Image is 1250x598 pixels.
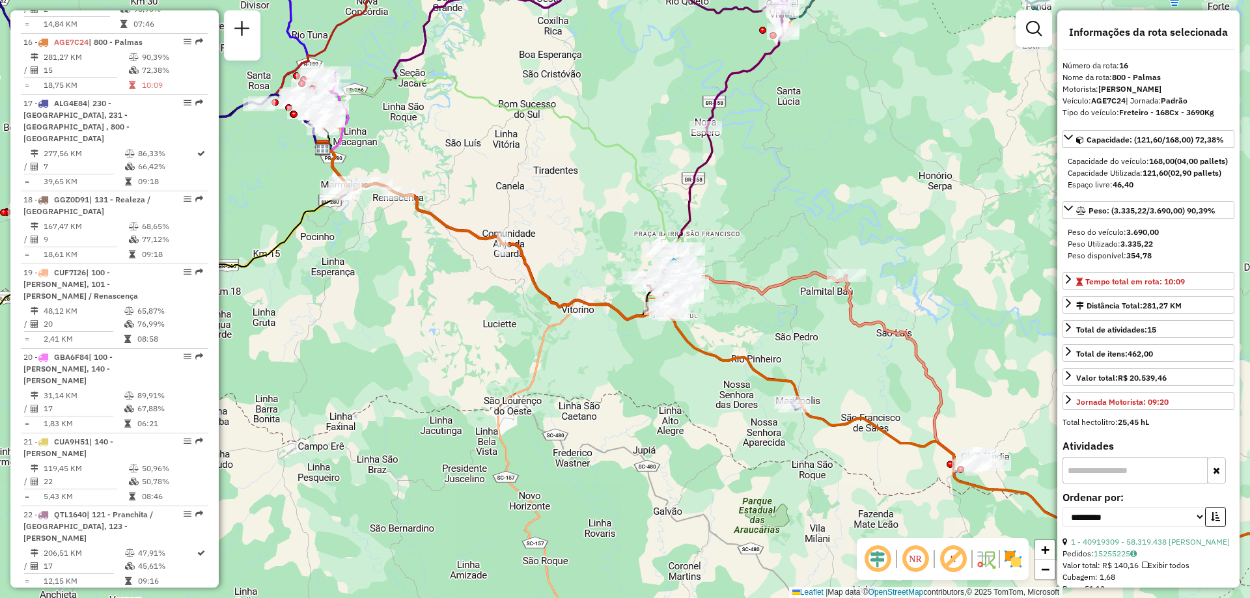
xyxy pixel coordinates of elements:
[129,465,139,472] i: % de utilização do peso
[195,38,203,46] em: Rota exportada
[1094,549,1137,558] a: 15255225
[1062,272,1234,290] a: Tempo total em rota: 10:09
[23,195,150,216] span: 18 -
[43,547,124,560] td: 206,51 KM
[314,139,331,156] img: CDD Fco Beltrao
[125,562,135,570] i: % de utilização da cubagem
[31,478,38,485] i: Total de Atividades
[1076,372,1167,384] div: Valor total:
[1168,168,1221,178] strong: (02,90 pallets)
[1205,507,1226,527] button: Ordem crescente
[137,318,202,331] td: 76,99%
[23,437,113,458] span: 21 -
[1068,167,1229,179] div: Capacidade Utilizada:
[1142,560,1189,570] span: Exibir todos
[129,236,139,243] i: % de utilização da cubagem
[826,588,827,597] span: |
[1098,84,1161,94] strong: [PERSON_NAME]
[789,587,1062,598] div: Map data © contributors,© 2025 TomTom, Microsoft
[1035,560,1055,579] a: Zoom out
[1062,95,1234,107] div: Veículo:
[43,160,124,173] td: 7
[23,98,130,143] span: | 230 - [GEOGRAPHIC_DATA], 231 - [GEOGRAPHIC_DATA] , 800 - [GEOGRAPHIC_DATA]
[1062,584,1105,593] span: Peso: 51,13
[23,437,113,458] span: | 140 - [PERSON_NAME]
[1118,373,1167,383] strong: R$ 20.539,46
[137,147,196,160] td: 86,33%
[1062,150,1234,196] div: Capacidade: (121,60/168,00) 72,38%
[195,268,203,276] em: Rota exportada
[43,51,128,64] td: 281,27 KM
[137,402,202,415] td: 67,88%
[23,248,30,261] td: =
[141,51,203,64] td: 90,39%
[184,268,191,276] em: Opções
[31,163,38,170] i: Total de Atividades
[43,248,128,261] td: 18,61 KM
[125,178,132,185] i: Tempo total em rota
[31,66,38,74] i: Total de Atividades
[1118,417,1149,427] strong: 25,45 hL
[125,549,135,557] i: % de utilização do peso
[1062,344,1234,362] a: Total de itens:462,00
[1062,548,1234,560] div: Pedidos:
[43,560,124,573] td: 17
[89,37,143,47] span: | 800 - Palmas
[31,307,38,315] i: Distância Total
[124,405,134,413] i: % de utilização da cubagem
[184,510,191,518] em: Opções
[184,437,191,445] em: Opções
[23,402,30,415] td: /
[23,318,30,331] td: /
[1126,96,1187,105] span: | Jornada:
[54,37,89,47] span: AGE7C24
[1062,560,1234,571] div: Valor total: R$ 140,16
[141,79,203,92] td: 10:09
[1128,349,1153,359] strong: 462,00
[23,333,30,346] td: =
[792,588,824,597] a: Leaflet
[195,437,203,445] em: Rota exportada
[1143,301,1182,310] span: 281,27 KM
[1062,60,1234,72] div: Número da rota:
[43,490,128,503] td: 5,43 KM
[23,475,30,488] td: /
[1003,549,1023,569] img: Exibir/Ocultar setores
[1174,156,1228,166] strong: (04,00 pallets)
[184,38,191,46] em: Opções
[129,53,139,61] i: % de utilização do peso
[1076,300,1182,312] div: Distância Total:
[137,560,196,573] td: 45,61%
[1087,135,1224,144] span: Capacidade: (121,60/168,00) 72,38%
[43,402,124,415] td: 17
[43,475,128,488] td: 22
[141,64,203,77] td: 72,38%
[43,575,124,588] td: 12,15 KM
[1062,368,1234,386] a: Valor total:R$ 20.539,46
[1161,96,1187,105] strong: Padrão
[43,305,124,318] td: 48,12 KM
[1085,277,1185,286] span: Tempo total em rota: 10:09
[137,175,196,188] td: 09:18
[1062,320,1234,338] a: Total de atividades:15
[141,475,203,488] td: 50,78%
[137,333,202,346] td: 08:58
[124,320,134,328] i: % de utilização da cubagem
[184,99,191,107] em: Opções
[1041,561,1049,577] span: −
[43,333,124,346] td: 2,41 KM
[937,543,969,575] span: Exibir rótulo
[1062,440,1234,452] h4: Atividades
[1076,348,1153,360] div: Total de itens:
[125,577,132,585] i: Tempo total em rota
[43,462,128,475] td: 119,45 KM
[1062,26,1234,38] h4: Informações da rota selecionada
[197,549,205,557] i: Rota otimizada
[31,150,38,157] i: Distância Total
[229,16,255,45] a: Nova sessão e pesquisa
[31,562,38,570] i: Total de Atividades
[23,352,113,385] span: 20 -
[665,257,682,274] img: 706 UDC Light Pato Branco
[43,64,128,77] td: 15
[23,79,30,92] td: =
